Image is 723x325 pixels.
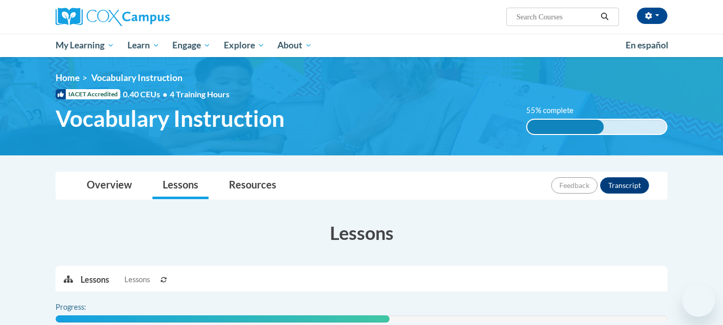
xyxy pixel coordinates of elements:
span: 0.40 CEUs [123,89,170,100]
a: Engage [166,34,217,57]
span: 4 Training Hours [170,89,229,99]
div: 55% complete [527,120,604,134]
button: Search [597,11,612,23]
input: Search Courses [515,11,597,23]
h3: Lessons [56,220,667,246]
button: Feedback [551,177,598,194]
a: Overview [76,172,142,199]
a: About [271,34,319,57]
span: Explore [224,39,265,51]
a: En español [619,35,675,56]
button: Account Settings [637,8,667,24]
button: Transcript [600,177,649,194]
label: 55% complete [526,105,585,116]
span: Learn [127,39,160,51]
span: My Learning [56,39,114,51]
label: Progress: [56,302,114,313]
a: Resources [219,172,287,199]
a: Home [56,72,80,83]
span: En español [626,40,668,50]
div: Main menu [40,34,683,57]
span: IACET Accredited [56,89,120,99]
span: Vocabulary Instruction [91,72,183,83]
a: My Learning [49,34,121,57]
img: Cox Campus [56,8,170,26]
span: Lessons [124,274,150,285]
span: • [163,89,167,99]
a: Lessons [152,172,209,199]
span: Vocabulary Instruction [56,105,285,132]
a: Learn [121,34,166,57]
a: Cox Campus [56,8,249,26]
span: Engage [172,39,211,51]
p: Lessons [81,274,109,285]
span: About [277,39,312,51]
a: Explore [217,34,271,57]
iframe: Button to launch messaging window [682,284,715,317]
